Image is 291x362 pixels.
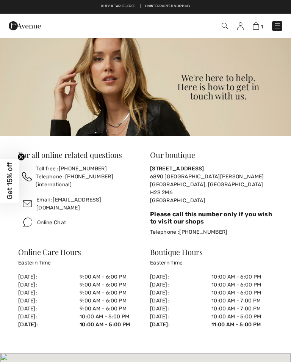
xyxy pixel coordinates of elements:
div: Toll free : Telephone : (international) [36,165,141,189]
div: [DATE]: [150,305,211,313]
div: Please call this number only if you wish to visit our shops [150,211,273,225]
div: 10:00 AM - 6:00 PM [211,289,273,297]
a: [PHONE_NUMBER] [179,229,227,235]
div: [DATE]: [18,313,80,321]
div: 9:00 AM - 6:00 PM [80,297,141,305]
div: [DATE]: [18,273,80,281]
div: [DATE]: [150,281,211,289]
div: 10:00 AM - 6:00 PM [211,281,273,289]
div: 9:00 AM - 6:00 PM [80,281,141,289]
img: email [18,195,36,213]
div: [DATE]: [18,297,80,305]
div: 10:00 AM - 7:00 PM [211,305,273,313]
div: [DATE]: [18,321,80,329]
span: 1 [261,24,263,30]
div: [DATE]: [150,289,211,297]
span: Get 15% off [5,162,14,200]
img: My Info [237,22,244,30]
div: 11:00 AM - 5:00 PM [211,321,273,329]
a: 1 [253,22,263,30]
div: 10:00 AM - 5:00 PM [80,321,141,329]
div: 6890 [GEOGRAPHIC_DATA][PERSON_NAME] [GEOGRAPHIC_DATA], [GEOGRAPHIC_DATA] H2S 2M6 [GEOGRAPHIC_DATA] [150,173,273,205]
div: [DATE]: [18,305,80,313]
div: Boutique Hours [150,248,273,256]
div: Online Chat [37,219,66,227]
img: 1ère Avenue [9,18,41,33]
div: Our boutique [150,151,273,159]
a: [EMAIL_ADDRESS][DOMAIN_NAME] [36,197,102,211]
div: 10:00 AM - 6:00 PM [211,273,273,281]
img: chat [18,213,37,232]
div: [DATE]: [18,281,80,289]
div: Telephone : [150,228,273,236]
div: [STREET_ADDRESS] [150,165,273,173]
a: Free Returns [169,4,195,9]
div: 9:00 AM - 6:00 PM [80,289,141,297]
img: Menu [274,22,281,30]
a: 1ère Avenue [9,22,41,29]
p: Eastern Time [150,259,273,267]
div: 9:00 AM - 6:00 PM [80,305,141,313]
a: Free shipping on orders over $99 [96,4,160,9]
div: 10:00 AM - 5:00 PM [80,313,141,321]
div: [DATE]: [150,313,211,321]
iframe: Opens a widget where you can find more information [242,339,283,358]
div: 9:00 AM - 6:00 PM [80,273,141,281]
div: 10:00 AM - 5:00 PM [211,313,273,321]
div: [DATE]: [18,289,80,297]
div: Email : [36,196,141,212]
button: Close teaser [17,153,25,161]
span: | [164,4,165,9]
div: [DATE]: [150,321,211,329]
h1: We're here to help. Here is how to get in touch with us. [145,73,291,100]
div: 10:00 AM - 7:00 PM [211,297,273,305]
img: call [22,172,32,182]
a: [PHONE_NUMBER] [65,173,113,180]
p: Eastern Time [18,259,141,267]
div: [DATE]: [150,297,211,305]
img: Search [222,23,228,29]
div: [DATE]: [150,273,211,281]
img: Shopping Bag [253,22,259,30]
div: Online Care Hours [18,248,141,256]
a: [PHONE_NUMBER] [59,165,107,172]
div: For all online related questions [18,151,141,159]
